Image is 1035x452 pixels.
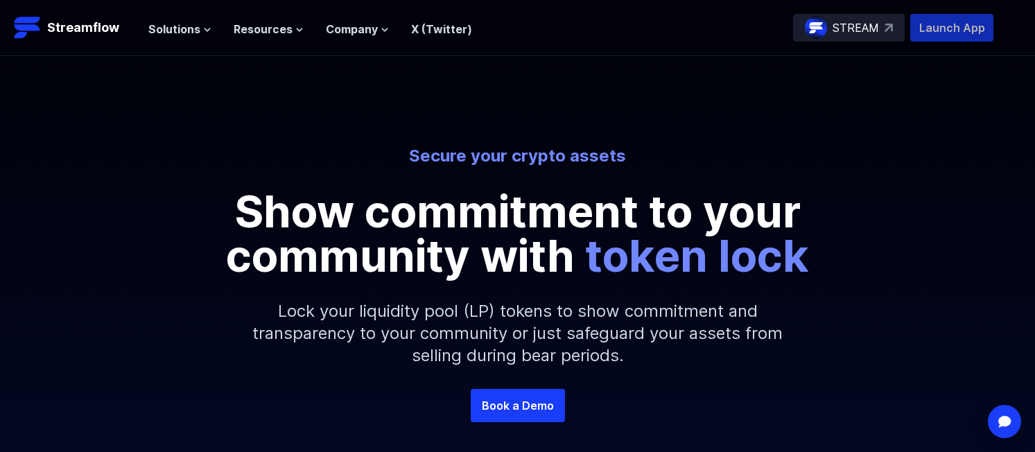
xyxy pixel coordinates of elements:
span: Solutions [148,21,200,37]
p: Show commitment to your community with [206,189,830,278]
span: token lock [585,229,809,282]
div: Open Intercom Messenger [988,405,1021,438]
p: Secure your crypto assets [134,145,902,167]
a: Streamflow [14,14,134,42]
p: STREAM [833,19,879,36]
img: top-right-arrow.svg [885,24,893,32]
button: Solutions [148,21,211,37]
img: Streamflow Logo [14,14,42,42]
a: X (Twitter) [411,22,472,36]
p: Streamflow [47,18,119,37]
span: Company [326,21,378,37]
p: Lock your liquidity pool (LP) tokens to show commitment and transparency to your community or jus... [220,278,816,389]
span: Resources [234,21,293,37]
button: Company [326,21,389,37]
a: STREAM [793,14,905,42]
img: streamflow-logo-circle.png [805,17,827,39]
button: Launch App [910,14,993,42]
a: Book a Demo [471,389,565,422]
button: Resources [234,21,304,37]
